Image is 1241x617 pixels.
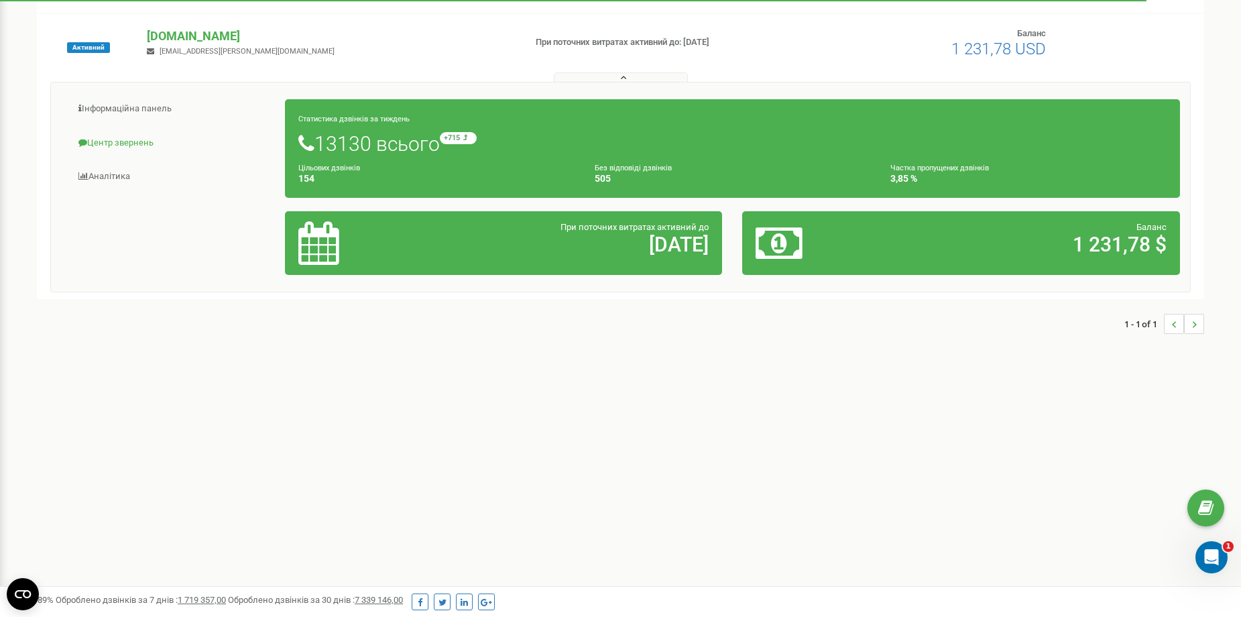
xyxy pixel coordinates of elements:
[890,174,1167,184] h4: 3,85 %
[1017,28,1046,38] span: Баланс
[1136,222,1167,232] span: Баланс
[67,42,110,53] span: Активний
[355,595,403,605] u: 7 339 146,00
[61,127,286,160] a: Центр звернень
[298,132,1167,155] h1: 13130 всього
[228,595,403,605] span: Оброблено дзвінків за 30 днів :
[1124,314,1164,334] span: 1 - 1 of 1
[595,174,871,184] h4: 505
[160,47,335,56] span: [EMAIL_ADDRESS][PERSON_NAME][DOMAIN_NAME]
[536,36,806,49] p: При поточних витратах активний до: [DATE]
[1195,541,1228,573] iframe: Intercom live chat
[298,164,360,172] small: Цільових дзвінків
[1223,541,1234,552] span: 1
[61,160,286,193] a: Аналiтика
[7,578,39,610] button: Open CMP widget
[298,174,575,184] h4: 154
[595,164,672,172] small: Без відповіді дзвінків
[560,222,709,232] span: При поточних витратах активний до
[900,233,1167,256] h2: 1 231,78 $
[951,40,1046,58] span: 1 231,78 USD
[298,115,410,123] small: Статистика дзвінків за тиждень
[442,233,709,256] h2: [DATE]
[147,27,514,45] p: [DOMAIN_NAME]
[61,93,286,125] a: Інформаційна панель
[56,595,226,605] span: Оброблено дзвінків за 7 днів :
[890,164,989,172] small: Частка пропущених дзвінків
[1124,300,1204,347] nav: ...
[440,132,477,144] small: +715
[178,595,226,605] u: 1 719 357,00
